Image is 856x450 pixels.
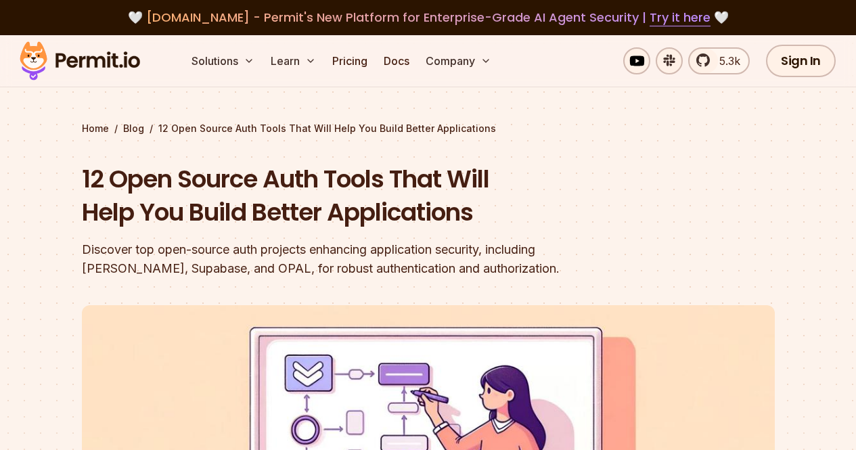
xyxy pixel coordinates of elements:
h1: 12 Open Source Auth Tools That Will Help You Build Better Applications [82,162,602,229]
div: / / [82,122,775,135]
a: Try it here [650,9,711,26]
span: 5.3k [711,53,740,69]
a: 5.3k [688,47,750,74]
div: 🤍 🤍 [32,8,824,27]
a: Docs [378,47,415,74]
a: Pricing [327,47,373,74]
button: Solutions [186,47,260,74]
button: Learn [265,47,321,74]
button: Company [420,47,497,74]
span: [DOMAIN_NAME] - Permit's New Platform for Enterprise-Grade AI Agent Security | [146,9,711,26]
img: Permit logo [14,38,146,84]
div: Discover top open-source auth projects enhancing application security, including [PERSON_NAME], S... [82,240,602,278]
a: Blog [123,122,144,135]
a: Sign In [766,45,836,77]
a: Home [82,122,109,135]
